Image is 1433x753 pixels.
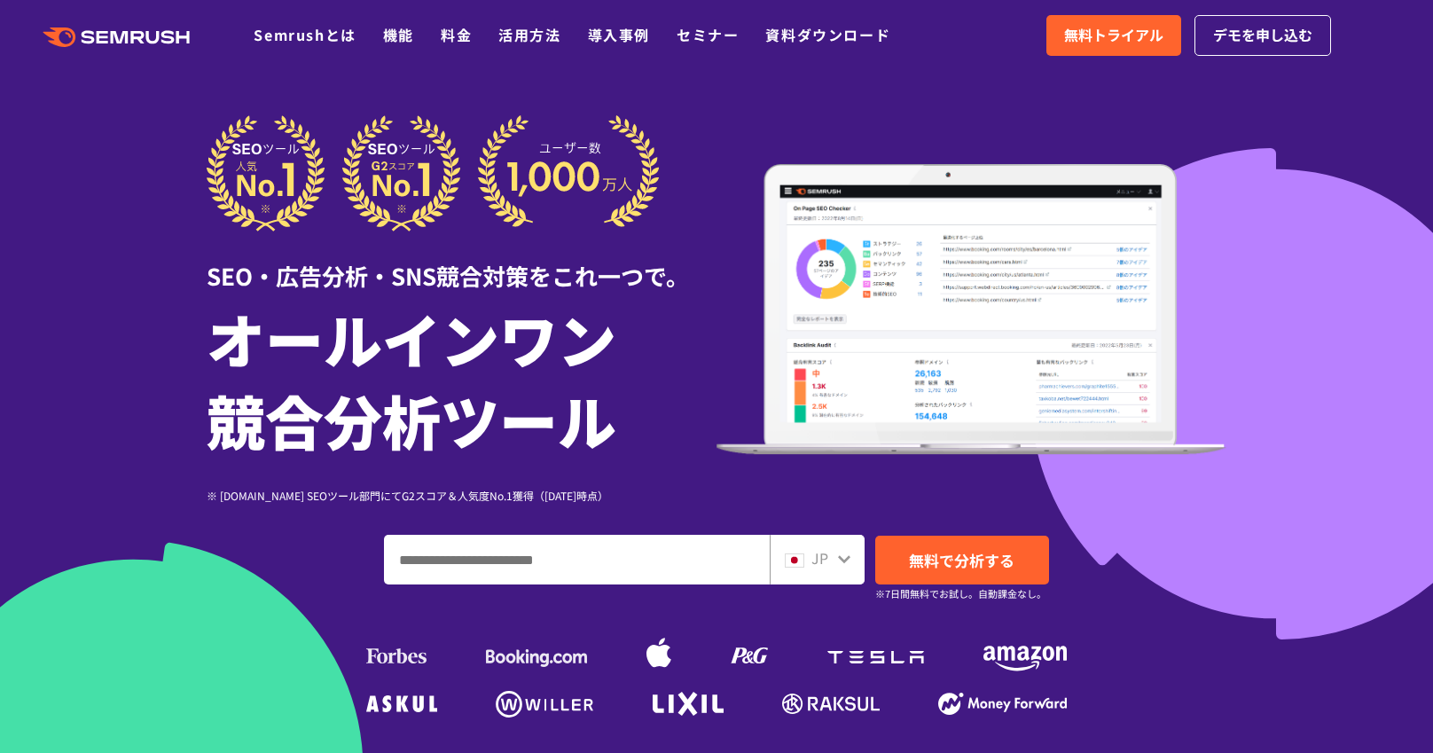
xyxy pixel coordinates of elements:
[254,24,356,45] a: Semrushとは
[441,24,472,45] a: 料金
[207,487,716,504] div: ※ [DOMAIN_NAME] SEOツール部門にてG2スコア＆人気度No.1獲得（[DATE]時点）
[1194,15,1331,56] a: デモを申し込む
[383,24,414,45] a: 機能
[765,24,890,45] a: 資料ダウンロード
[1213,24,1312,47] span: デモを申し込む
[1046,15,1181,56] a: 無料トライアル
[385,536,769,584] input: ドメイン、キーワードまたはURLを入力してください
[207,231,716,293] div: SEO・広告分析・SNS競合対策をこれ一つで。
[909,549,1014,571] span: 無料で分析する
[588,24,650,45] a: 導入事例
[875,536,1049,584] a: 無料で分析する
[207,297,716,460] h1: オールインワン 競合分析ツール
[875,585,1046,602] small: ※7日間無料でお試し。自動課金なし。
[811,547,828,569] span: JP
[1064,24,1163,47] span: 無料トライアル
[677,24,739,45] a: セミナー
[498,24,560,45] a: 活用方法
